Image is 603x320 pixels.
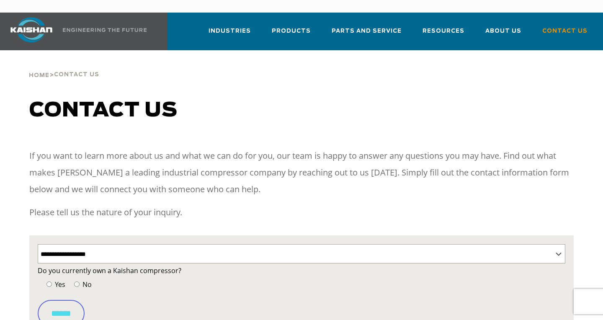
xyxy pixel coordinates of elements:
span: Industries [209,26,251,36]
a: About Us [485,20,521,49]
input: Yes [46,281,52,287]
span: Products [272,26,311,36]
img: Engineering the future [63,28,147,32]
a: Home [29,71,49,79]
span: Contact Us [54,72,99,77]
p: Please tell us the nature of your inquiry. [29,204,574,221]
span: Resources [423,26,464,36]
span: About Us [485,26,521,36]
input: No [74,281,80,287]
a: Resources [423,20,464,49]
span: Contact Us [542,26,588,36]
span: No [81,280,92,289]
a: Industries [209,20,251,49]
span: Parts and Service [332,26,402,36]
span: Yes [53,280,65,289]
span: Contact us [29,101,178,121]
a: Products [272,20,311,49]
span: Home [29,73,49,78]
a: Contact Us [542,20,588,49]
p: If you want to learn more about us and what we can do for you, our team is happy to answer any qu... [29,147,574,198]
a: Parts and Service [332,20,402,49]
div: > [29,50,99,82]
label: Do you currently own a Kaishan compressor? [38,265,566,276]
